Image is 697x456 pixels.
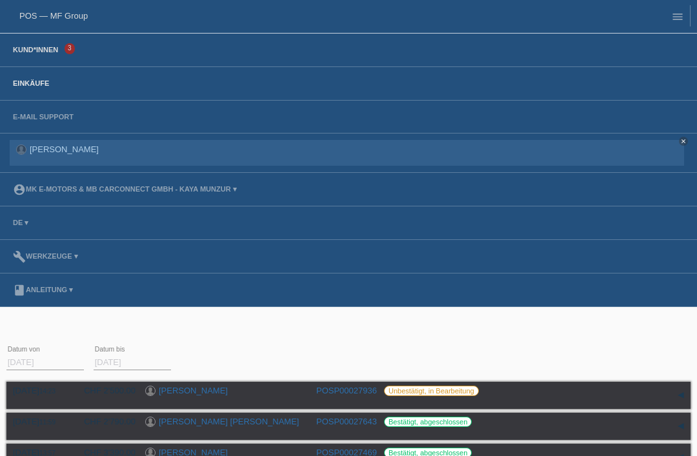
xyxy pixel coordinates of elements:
label: Bestätigt, abgeschlossen [384,417,472,427]
a: [PERSON_NAME] [159,386,228,395]
a: close [679,137,688,146]
a: [PERSON_NAME] [30,144,99,154]
div: CHF 2'500.00 [74,386,136,395]
div: auf-/zuklappen [671,386,691,405]
a: POS — MF Group [19,11,88,21]
span: 14:23 [39,388,56,395]
a: bookAnleitung ▾ [6,286,79,293]
a: buildWerkzeuge ▾ [6,252,85,260]
span: 11:59 [39,419,56,426]
a: DE ▾ [6,219,35,226]
i: book [13,284,26,297]
i: menu [671,10,684,23]
a: POSP00027936 [316,386,377,395]
i: build [13,250,26,263]
a: E-Mail Support [6,113,80,121]
i: close [680,138,687,144]
label: Unbestätigt, in Bearbeitung [384,386,479,396]
div: [DATE] [13,386,65,395]
a: Kund*innen [6,46,65,54]
i: account_circle [13,183,26,196]
a: [PERSON_NAME] [PERSON_NAME] [159,417,299,426]
a: POSP00027643 [316,417,377,426]
span: 3 [65,43,75,54]
a: menu [665,12,691,20]
a: account_circleMK E-MOTORS & MB CarConnect GmbH - Kaya Munzur ▾ [6,185,243,193]
div: [DATE] [13,417,65,426]
a: Einkäufe [6,79,56,87]
div: auf-/zuklappen [671,417,691,436]
div: CHF 2'790.00 [74,417,136,426]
